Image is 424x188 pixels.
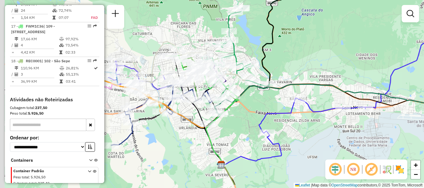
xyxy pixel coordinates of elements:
span: | 109 - [STREET_ADDRESS] [11,24,55,34]
a: Exibir filtros [404,7,417,20]
i: Total de Atividades [15,43,18,47]
span: | 102 - São Sepe [42,59,70,63]
label: Ordenar por: [10,134,99,141]
i: Rota otimizada [94,66,98,70]
div: Peso total: [10,111,99,116]
img: FAD Santa Maria [217,160,225,168]
td: 3 [20,71,59,77]
span: Peso total [13,175,29,179]
span: 5.926,50 [31,175,46,179]
span: Ocultar NR [346,162,361,177]
span: Containers [11,157,81,164]
a: Zoom in [411,160,420,170]
img: Exibir/Ocultar setores [395,164,405,174]
a: Leaflet [295,183,310,187]
i: Tempo total em rota [52,16,56,20]
div: Cubagem total: [10,105,99,111]
a: Zoom out [411,170,420,179]
td: 4 [20,42,59,48]
span: : [36,181,37,186]
td: 26,81% [65,65,93,71]
td: 17,66 KM [20,36,59,42]
span: Exibir rótulo [364,162,379,177]
td: 55,13% [65,71,93,77]
td: FAD [84,15,98,21]
span: REC0001 [26,59,42,63]
td: = [11,78,14,85]
td: / [11,42,14,48]
i: Distância Total [15,37,18,41]
span: 18 - [11,59,70,63]
td: 72,74% [58,7,84,14]
td: = [11,49,14,55]
span: | [311,183,312,187]
i: Tempo total em rota [60,80,63,83]
img: CDD Santa Maria [217,161,225,169]
i: % de utilização da cubagem [52,9,57,12]
td: 02:33 [65,49,97,55]
em: Rota exportada [93,24,97,28]
em: Rota exportada [93,59,97,63]
td: = [11,15,14,21]
span: Cubagem total [13,181,36,186]
i: % de utilização do peso [60,66,64,70]
td: 07:07 [58,15,84,21]
td: 24 [20,7,52,14]
span: 17 - [11,24,55,34]
i: % de utilização da cubagem [59,43,64,47]
i: % de utilização do peso [59,37,64,41]
i: Tempo total em rota [59,50,62,54]
td: 4,42 KM [20,49,59,55]
strong: 237,50 [35,105,47,110]
i: Total de Atividades [15,9,18,12]
td: 03:41 [65,78,93,85]
em: Opções [88,59,91,63]
span: + [414,161,418,169]
i: % de utilização da cubagem [60,72,64,76]
strong: 5.926,50 [28,111,43,116]
img: Fluxo de ruas [382,164,392,174]
span: − [414,170,418,178]
a: Nova sessão e pesquisa [109,7,122,21]
div: Map data © contributors,© 2025 TomTom, Microsoft [294,183,424,188]
span: : [29,175,30,179]
td: / [11,71,14,77]
a: OpenStreetMap [332,183,358,187]
span: FWM1C36 [26,24,43,28]
button: Ordem crescente [85,142,95,152]
td: / [11,7,14,14]
td: 73,54% [65,42,97,48]
i: Distância Total [15,66,18,70]
td: 36,99 KM [20,78,59,85]
td: 110,96 KM [20,65,59,71]
td: 97,92% [65,36,97,42]
h4: Atividades não Roteirizadas [10,97,99,103]
span: 237,49 [38,181,50,186]
td: 1,54 KM [20,15,52,21]
em: Opções [88,24,91,28]
span: Ocultar deslocamento [328,162,343,177]
i: Total de Atividades [15,72,18,76]
span: Container Padrão [13,168,80,174]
